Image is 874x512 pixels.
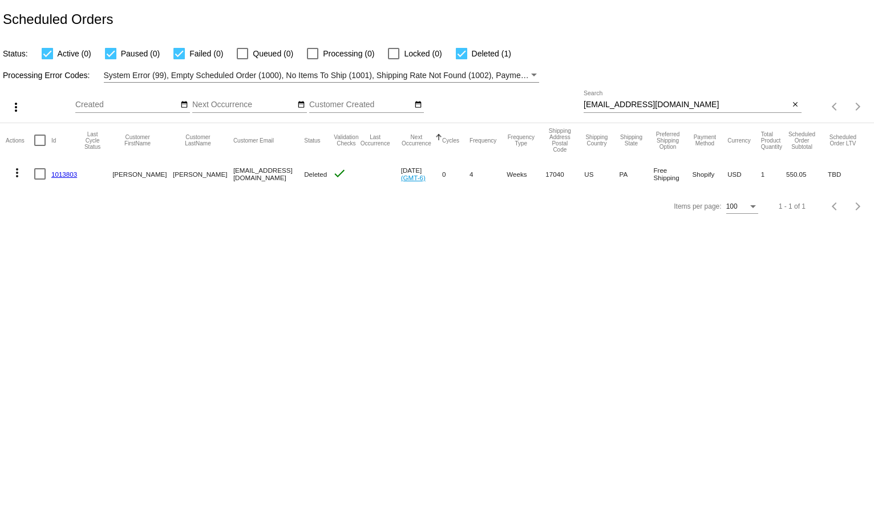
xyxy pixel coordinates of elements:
[726,203,758,211] mat-select: Items per page:
[790,99,802,111] button: Clear
[442,157,470,190] mat-cell: 0
[620,157,654,190] mat-cell: PA
[401,157,442,190] mat-cell: [DATE]
[847,95,869,118] button: Next page
[6,123,34,157] mat-header-cell: Actions
[51,137,56,144] button: Change sorting for Id
[674,202,721,210] div: Items per page:
[620,134,644,147] button: Change sorting for ShippingState
[414,100,422,109] mat-icon: date_range
[323,47,374,60] span: Processing (0)
[360,134,391,147] button: Change sorting for LastOccurrenceUtc
[121,47,160,60] span: Paused (0)
[333,166,346,180] mat-icon: check
[786,157,828,190] mat-cell: 550.05
[791,100,799,109] mat-icon: close
[584,157,619,190] mat-cell: US
[507,157,545,190] mat-cell: Weeks
[51,170,77,178] a: 1013803
[192,100,295,109] input: Next Occurrence
[9,100,23,114] mat-icon: more_vert
[233,137,274,144] button: Change sorting for CustomerEmail
[3,49,28,58] span: Status:
[726,202,738,210] span: 100
[58,47,91,60] span: Active (0)
[470,157,507,190] mat-cell: 4
[727,157,761,190] mat-cell: USD
[233,157,304,190] mat-cell: [EMAIL_ADDRESS][DOMAIN_NAME]
[653,157,692,190] mat-cell: Free Shipping
[112,157,173,190] mat-cell: [PERSON_NAME]
[470,137,496,144] button: Change sorting for Frequency
[828,134,858,147] button: Change sorting for LifetimeValue
[297,100,305,109] mat-icon: date_range
[824,95,847,118] button: Previous page
[545,128,574,153] button: Change sorting for ShippingPostcode
[693,157,728,190] mat-cell: Shopify
[584,100,790,109] input: Search
[10,166,24,180] mat-icon: more_vert
[401,174,426,181] a: (GMT-6)
[304,170,327,178] span: Deleted
[333,123,359,157] mat-header-cell: Validation Checks
[173,157,233,190] mat-cell: [PERSON_NAME]
[404,47,442,60] span: Locked (0)
[75,100,178,109] input: Created
[442,137,459,144] button: Change sorting for Cycles
[3,71,90,80] span: Processing Error Codes:
[545,157,584,190] mat-cell: 17040
[786,131,818,150] button: Change sorting for Subtotal
[761,123,786,157] mat-header-cell: Total Product Quantity
[824,195,847,218] button: Previous page
[304,137,320,144] button: Change sorting for Status
[104,68,540,83] mat-select: Filter by Processing Error Codes
[309,100,412,109] input: Customer Created
[180,100,188,109] mat-icon: date_range
[761,157,786,190] mat-cell: 1
[828,157,868,190] mat-cell: TBD
[189,47,223,60] span: Failed (0)
[253,47,293,60] span: Queued (0)
[727,137,751,144] button: Change sorting for CurrencyIso
[584,134,609,147] button: Change sorting for ShippingCountry
[401,134,432,147] button: Change sorting for NextOccurrenceUtc
[3,11,113,27] h2: Scheduled Orders
[847,195,869,218] button: Next page
[653,131,682,150] button: Change sorting for PreferredShippingOption
[693,134,718,147] button: Change sorting for PaymentMethod.Type
[507,134,535,147] button: Change sorting for FrequencyType
[173,134,223,147] button: Change sorting for CustomerLastName
[779,202,806,210] div: 1 - 1 of 1
[472,47,511,60] span: Deleted (1)
[83,131,102,150] button: Change sorting for LastProcessingCycleId
[112,134,163,147] button: Change sorting for CustomerFirstName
